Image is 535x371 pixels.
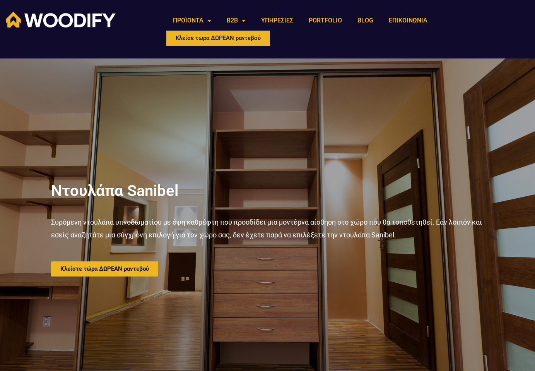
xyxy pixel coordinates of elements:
a: ΥΠΗΡΕΣΙΕΣ [253,12,301,29]
a: PORTFOLIO [301,12,350,29]
h1: Ντουλάπα Sanibel [51,182,484,200]
span: Κλείσε τώρα ΔΩΡΕΑΝ ραντεβού [176,35,261,41]
a: B2B [219,12,253,29]
a: Κλείσε τώρα ΔΩΡΕΑΝ ραντεβού [165,29,271,47]
img: Woodify [6,12,116,27]
a: Κλείστε τώρα ΔΩΡΕΑΝ ραντεβού [51,261,158,277]
a: ΠΡΟΪΟΝΤΑ [165,12,219,29]
a: BLOG [350,12,381,29]
span: Κλείστε τώρα ΔΩΡΕΑΝ ραντεβού [60,266,149,272]
p: Συρόμενη ντουλάπα υπνοδωματίου με όψη καθρέφτη που προσδίδει μια μοντέρνα αίσθηση στο χώρο που θα... [51,216,484,242]
a: ΕΠΙΚΟΙΝΩΝΙΑ [381,12,435,29]
nav: Menu [165,12,435,29]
